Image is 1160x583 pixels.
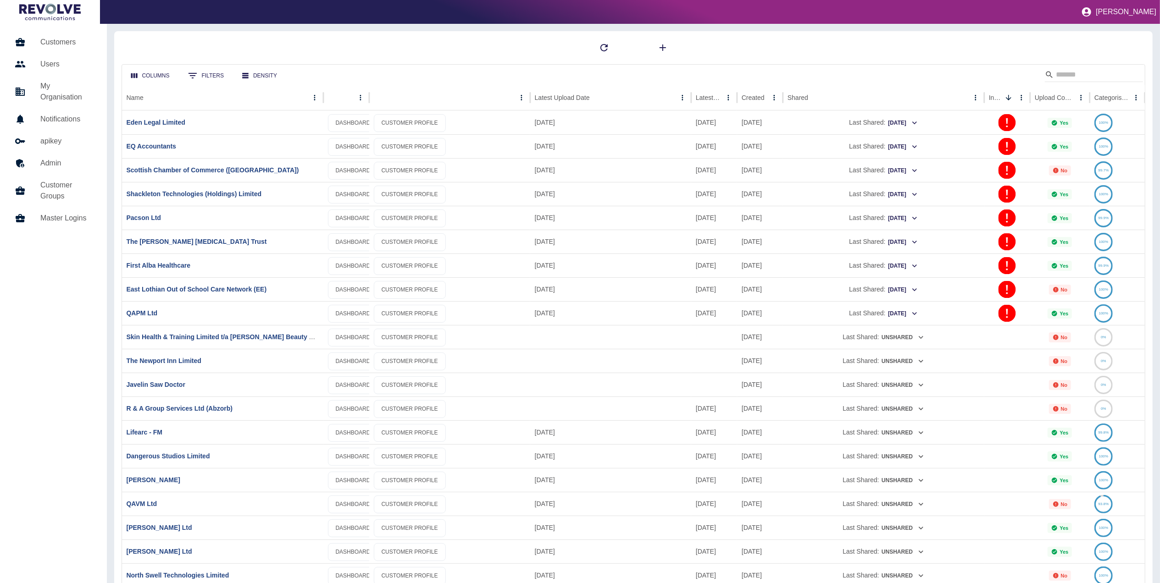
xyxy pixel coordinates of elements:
div: Created [742,94,765,101]
a: [PERSON_NAME] [127,476,180,484]
a: CUSTOMER PROFILE [374,329,446,346]
div: Categorised [1094,94,1129,101]
p: Yes [1060,311,1068,316]
div: Not all required reports for this customer were uploaded for the latest usage month. [1049,499,1071,509]
a: CUSTOMER PROFILE [374,257,446,275]
div: 21 Aug 2025 [737,420,783,444]
a: DASHBOARD [328,186,378,203]
div: Latest Usage [696,94,721,101]
div: Last Shared: [788,397,980,420]
button: Upload Complete column menu [1075,91,1088,104]
img: Logo [19,4,81,20]
div: 05 Jun 2025 [737,516,783,539]
button: Unshared [881,378,925,392]
div: Not all required reports for this customer were uploaded for the latest usage month. [1049,165,1071,176]
a: Shackleton Technologies (Holdings) Limited [127,190,262,198]
text: 100% [1099,478,1108,482]
p: Yes [1060,144,1068,149]
button: column menu [354,91,367,104]
a: Pacson Ltd [127,214,161,221]
div: 03 Sep 2025 [691,277,737,301]
button: Unshared [881,473,925,488]
div: 11 Sep 2025 [691,396,737,420]
a: North Swell Technologies Limited [127,572,229,579]
div: 04 Jul 2023 [737,301,783,325]
div: 06 Sep 2025 [691,158,737,182]
a: Customer Groups [7,174,100,207]
div: 15 Aug 2025 [530,182,691,206]
p: Yes [1060,263,1068,269]
a: [PERSON_NAME] Ltd [127,524,192,531]
div: 13 Aug 2025 [530,253,691,277]
div: Name [127,94,144,101]
a: CUSTOMER PROFILE [374,186,446,203]
a: The [PERSON_NAME] [MEDICAL_DATA] Trust [127,238,267,245]
text: 100% [1099,287,1108,291]
div: 04 Jul 2023 [737,253,783,277]
text: 100% [1099,573,1108,577]
div: 12 Sep 2025 [530,158,691,182]
div: 17 Sep 2025 [737,373,783,396]
text: 0% [1101,383,1106,387]
div: 03 Sep 2025 [691,539,737,563]
a: CUSTOMER PROFILE [374,233,446,251]
a: DASHBOARD [328,472,378,489]
div: 02 Aug 2025 [691,206,737,230]
a: Eden Legal Limited [127,119,185,126]
div: 07 Aug 2025 [530,206,691,230]
text: 100% [1099,454,1108,458]
div: 08 Sep 2025 [530,444,691,468]
h5: Customer Groups [40,180,92,202]
a: Master Logins [7,207,100,229]
div: Last Shared: [788,182,980,206]
button: [DATE] [888,283,918,297]
button: Unshared [881,521,925,535]
a: QAVM Ltd [127,500,157,507]
a: DASHBOARD [328,233,378,251]
a: Scottish Chamber of Commerce ([GEOGRAPHIC_DATA]) [127,166,299,174]
text: 93.8% [1099,502,1109,506]
div: Last Shared: [788,159,980,182]
div: Not all required reports for this customer were uploaded for the latest usage month. [1049,285,1071,295]
div: Not all required reports for this customer were uploaded for the latest usage month. [1049,332,1071,342]
a: Skin Health & Training Limited t/a [PERSON_NAME] Beauty Academy [127,333,338,341]
div: 15 Aug 2025 [530,301,691,325]
div: Upload Complete [1035,94,1074,101]
a: Customers [7,31,100,53]
a: CUSTOMER PROFILE [374,209,446,227]
div: 22 Jul 2025 [737,492,783,516]
text: 99.9% [1099,216,1109,220]
a: [PERSON_NAME] Ltd [127,548,192,555]
p: Yes [1060,215,1068,221]
h5: Admin [40,158,92,169]
div: 04 Jul 2023 [737,277,783,301]
a: CUSTOMER PROFILE [374,472,446,489]
a: CUSTOMER PROFILE [374,138,446,156]
div: Last Shared: [788,540,980,563]
button: Density [235,67,284,84]
p: Yes [1060,239,1068,245]
div: 17 Sep 2025 [737,325,783,349]
p: Yes [1060,430,1068,435]
div: 08 Sep 2025 [530,516,691,539]
a: My Organisation [7,75,100,108]
div: 04 Jul 2023 [737,230,783,253]
p: Yes [1060,525,1068,531]
a: CUSTOMER PROFILE [374,352,446,370]
a: DASHBOARD [328,138,378,156]
div: 14 Aug 2025 [530,110,691,134]
div: 11 Sep 2025 [530,539,691,563]
div: Last Shared: [788,516,980,539]
button: Unshared [881,426,925,440]
a: EQ Accountants [127,143,176,150]
div: 04 Aug 2025 [737,444,783,468]
text: 100% [1099,240,1108,244]
button: [DATE] [888,164,918,178]
div: 31 Jul 2025 [737,468,783,492]
a: CUSTOMER PROFILE [374,543,446,561]
div: Not all required reports for this customer were uploaded for the latest usage month. [1049,571,1071,581]
button: Invalid Creds column menu [1015,91,1028,104]
div: 28 Aug 2025 [530,230,691,253]
p: No [1061,501,1068,507]
button: Unshared [881,497,925,511]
